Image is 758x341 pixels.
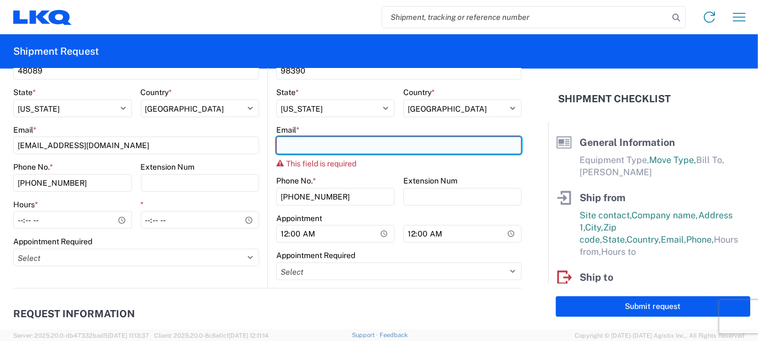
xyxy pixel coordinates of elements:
h2: Shipment Request [13,45,99,58]
label: State [276,87,299,97]
label: Appointment [276,213,322,223]
span: Ship to [580,271,613,283]
span: [DATE] 11:13:37 [108,332,149,339]
span: State, [602,234,627,245]
label: Hours [13,200,38,209]
span: [PERSON_NAME] [580,167,652,177]
label: Phone No. [276,176,316,186]
label: Appointment Required [276,250,355,260]
a: Support [352,332,380,338]
span: General Information [580,137,675,148]
span: Company name, [631,210,698,221]
label: Country [141,87,172,97]
span: Client: 2025.20.0-8c6e0cf [154,332,269,339]
label: Country [403,87,435,97]
span: Phone, [686,234,714,245]
span: Copyright © [DATE]-[DATE] Agistix Inc., All Rights Reserved [575,330,745,340]
a: Feedback [380,332,408,338]
span: Move Type, [649,155,696,165]
label: Extension Num [403,176,457,186]
span: Email, [661,234,686,245]
label: Email [13,125,36,135]
label: Phone No. [13,162,53,172]
span: Hours to [601,246,636,257]
label: State [13,87,36,97]
button: Submit request [556,296,750,317]
span: [DATE] 12:11:14 [229,332,269,339]
span: Server: 2025.20.0-db47332bad5 [13,332,149,339]
h2: Shipment Checklist [558,92,671,106]
label: Email [276,125,299,135]
span: Site contact, [580,210,631,221]
span: This field is required [286,159,356,168]
span: Ship from [580,192,625,203]
span: Country, [627,234,661,245]
label: Appointment Required [13,237,92,246]
span: City, [585,222,603,233]
span: Equipment Type, [580,155,649,165]
span: Bill To, [696,155,724,165]
label: Extension Num [141,162,195,172]
h2: Request Information [13,308,135,319]
input: Shipment, tracking or reference number [382,7,668,28]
